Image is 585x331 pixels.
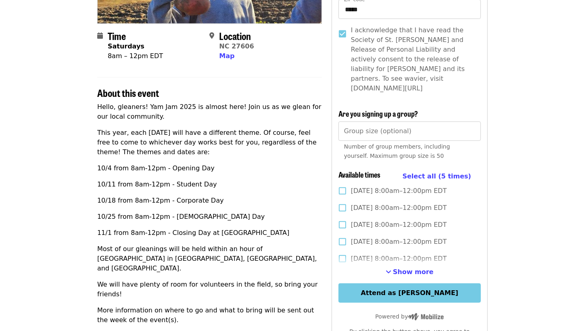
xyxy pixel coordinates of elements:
a: NC 27606 [219,42,254,50]
span: Available times [338,169,380,180]
p: This year, each [DATE] will have a different theme. Of course, feel free to come to whichever day... [97,128,322,157]
p: 10/11 from 8am-12pm - Student Day [97,180,322,189]
button: Map [219,51,234,61]
p: 10/25 from 8am-12pm - [DEMOGRAPHIC_DATA] Day [97,212,322,222]
span: [DATE] 8:00am–12:00pm EDT [351,186,447,196]
button: Select all (5 times) [403,170,471,182]
p: We will have plenty of room for volunteers in the field, so bring your friends! [97,280,322,299]
i: calendar icon [97,32,103,40]
span: Map [219,52,234,60]
input: [object Object] [338,122,481,141]
p: Most of our gleanings will be held within an hour of [GEOGRAPHIC_DATA] in [GEOGRAPHIC_DATA], [GEO... [97,244,322,273]
span: Location [219,29,251,43]
p: 10/18 from 8am-12pm - Corporate Day [97,196,322,205]
span: Time [108,29,126,43]
span: [DATE] 8:00am–12:00pm EDT [351,254,447,264]
img: Powered by Mobilize [408,313,444,321]
span: Show more [393,268,434,276]
span: Are you signing up a group? [338,108,418,119]
p: 10/4 from 8am-12pm - Opening Day [97,163,322,173]
span: Powered by [375,313,444,320]
span: I acknowledge that I have read the Society of St. [PERSON_NAME] and Release of Personal Liability... [351,25,474,93]
span: Number of group members, including yourself. Maximum group size is 50 [344,143,450,159]
p: Hello, gleaners! Yam Jam 2025 is almost here! Join us as we glean for our local community. [97,102,322,122]
button: See more timeslots [386,267,434,277]
strong: Saturdays [108,42,144,50]
span: Select all (5 times) [403,172,471,180]
span: [DATE] 8:00am–12:00pm EDT [351,220,447,230]
button: Attend as [PERSON_NAME] [338,283,481,303]
span: [DATE] 8:00am–12:00pm EDT [351,237,447,247]
i: map-marker-alt icon [209,32,214,40]
div: 8am – 12pm EDT [108,51,163,61]
p: More information on where to go and what to bring will be sent out the week of the event(s). [97,306,322,325]
span: [DATE] 8:00am–12:00pm EDT [351,203,447,213]
span: About this event [97,86,159,100]
p: 11/1 from 8am-12pm - Closing Day at [GEOGRAPHIC_DATA] [97,228,322,238]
